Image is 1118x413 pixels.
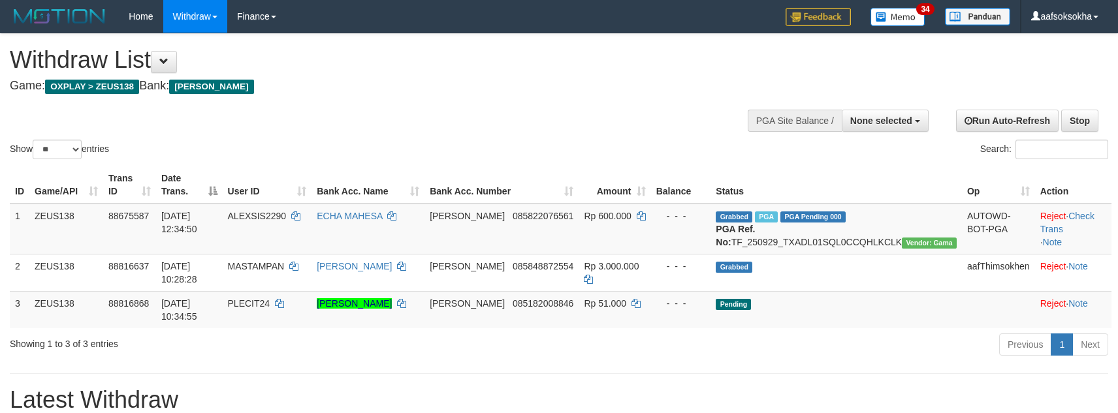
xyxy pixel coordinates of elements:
th: Status [711,166,962,204]
div: - - - [656,297,706,310]
span: OXPLAY > ZEUS138 [45,80,139,94]
td: ZEUS138 [29,204,103,254]
span: ALEXSIS2290 [228,211,287,221]
th: Bank Acc. Name: activate to sort column ascending [311,166,424,204]
span: 88816868 [108,298,149,309]
a: Reject [1040,261,1066,271]
td: TF_250929_TXADL01SQL0CCQHLKCLK [711,204,962,254]
img: Button%20Memo.svg [870,8,925,26]
img: MOTION_logo.png [10,7,109,26]
span: Rp 3.000.000 [584,261,639,271]
div: PGA Site Balance / [748,110,842,132]
a: Note [1068,261,1088,271]
td: ZEUS138 [29,291,103,328]
span: Copy 085182008846 to clipboard [513,298,573,309]
a: Next [1072,333,1108,356]
th: Op: activate to sort column ascending [962,166,1035,204]
span: Pending [716,299,751,310]
span: [PERSON_NAME] [430,261,505,271]
a: Check Trans [1040,211,1094,234]
span: Marked by aafpengsreynich [755,211,778,222]
input: Search: [1015,140,1108,159]
div: Showing 1 to 3 of 3 entries [10,332,456,350]
th: Date Trans.: activate to sort column descending [156,166,223,204]
td: 1 [10,204,29,254]
span: [PERSON_NAME] [430,211,505,221]
span: Grabbed [716,262,752,273]
a: Note [1068,298,1088,309]
span: Copy 085848872554 to clipboard [513,261,573,271]
span: Rp 51.000 [584,298,626,309]
div: - - - [656,260,706,273]
td: 3 [10,291,29,328]
a: ECHA MAHESA [317,211,382,221]
div: - - - [656,209,706,222]
a: [PERSON_NAME] [317,261,392,271]
b: PGA Ref. No: [716,224,755,247]
th: Amount: activate to sort column ascending [579,166,650,204]
a: [PERSON_NAME] [317,298,392,309]
th: User ID: activate to sort column ascending [223,166,312,204]
label: Show entries [10,140,109,159]
button: None selected [842,110,929,132]
th: ID [10,166,29,204]
a: Note [1043,237,1062,247]
td: · [1035,254,1111,291]
select: Showentries [33,140,82,159]
span: Rp 600.000 [584,211,631,221]
th: Trans ID: activate to sort column ascending [103,166,156,204]
a: 1 [1051,333,1073,356]
td: AUTOWD-BOT-PGA [962,204,1035,254]
td: · · [1035,204,1111,254]
span: Grabbed [716,211,752,222]
img: Feedback.jpg [786,8,851,26]
span: Vendor URL: https://trx31.1velocity.biz [902,237,957,249]
td: ZEUS138 [29,254,103,291]
span: 88816637 [108,261,149,271]
td: 2 [10,254,29,291]
a: Reject [1040,211,1066,221]
td: · [1035,291,1111,328]
span: 34 [916,3,934,15]
th: Bank Acc. Number: activate to sort column ascending [424,166,579,204]
span: PGA Pending [780,211,846,222]
span: [PERSON_NAME] [430,298,505,309]
a: Reject [1040,298,1066,309]
span: [PERSON_NAME] [169,80,253,94]
span: 88675587 [108,211,149,221]
a: Previous [999,333,1051,356]
span: [DATE] 10:28:28 [161,261,197,284]
span: Copy 085822076561 to clipboard [513,211,573,221]
h1: Latest Withdraw [10,387,1108,413]
span: MASTAMPAN [228,261,285,271]
img: panduan.png [945,8,1010,25]
th: Balance [651,166,711,204]
span: [DATE] 12:34:50 [161,211,197,234]
span: [DATE] 10:34:55 [161,298,197,322]
a: Stop [1061,110,1098,132]
th: Game/API: activate to sort column ascending [29,166,103,204]
h1: Withdraw List [10,47,732,73]
span: PLECIT24 [228,298,270,309]
span: None selected [850,115,912,126]
label: Search: [980,140,1108,159]
h4: Game: Bank: [10,80,732,93]
a: Run Auto-Refresh [956,110,1059,132]
td: aafThimsokhen [962,254,1035,291]
th: Action [1035,166,1111,204]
